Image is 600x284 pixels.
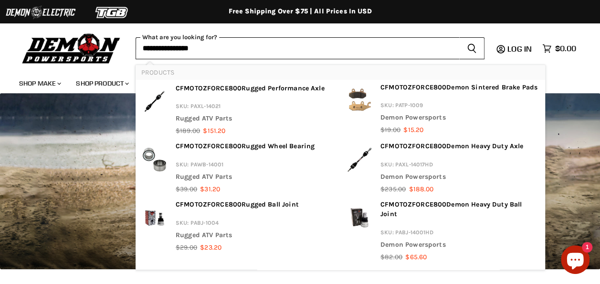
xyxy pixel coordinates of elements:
[12,74,67,93] a: Shop Make
[176,114,325,126] p: Rugged ATV Parts
[380,142,408,150] b: CFMOTO
[380,185,406,193] s: $235.00
[19,31,124,65] img: Demon Powersports
[141,84,335,136] a: <b>CFMOTO</b> ZFORCE <b>800</b> Rugged Performance Axle CFMOTOZFORCE800Rugged Performance Axle SK...
[558,245,592,276] inbox-online-store-chat: Shopify online store chat
[176,200,299,212] p: ZFORCE Rugged Ball Joint
[380,142,523,154] p: ZFORCE Demon Heavy Duty Axle
[229,84,242,92] b: 800
[136,37,459,59] input: When autocomplete results are available use up and down arrows to review and enter to select
[340,139,545,197] li: products: <b>CFMOTO</b> ZFORCE <b>800</b> Demon Heavy Duty Axle
[346,83,539,135] a: <b>CFMOTO</b> ZFORCE <b>800</b> Demon Sintered Brake Pads CFMOTOZFORCE800Demon Sintered Brake Pad...
[176,142,315,154] p: ZFORCE Rugged Wheel Bearing
[380,200,408,208] b: CFMOTO
[459,37,484,59] button: Search
[136,65,545,80] li: Products
[176,230,299,243] p: Rugged ATV Parts
[380,253,402,261] s: $82.00
[5,3,76,22] img: Demon Electric Logo 2
[176,160,315,172] p: SKU: PAWB-14001
[136,197,340,255] li: products: <b>CFMOTO</b> ZFORCE <b>800</b> Rugged Ball Joint
[14,227,586,243] h1: CF Moto Parts and Accessories
[340,80,545,138] li: products: <b>CFMOTO</b> ZFORCE <b>800</b> Demon Sintered Brake Pads
[176,84,325,96] p: ZFORCE Rugged Performance Axle
[346,142,539,194] a: <b>CFMOTO</b> ZFORCE <b>800</b> Demon Heavy Duty Axle CFMOTOZFORCE800Demon Heavy Duty Axle SKU: P...
[136,37,484,59] form: Product
[141,200,168,235] img: <b>CFMOTO</b> ZFORCE <b>800</b> Rugged Ball Joint
[433,142,446,150] b: 800
[203,127,225,135] span: $151.20
[69,74,135,93] a: Shop Product
[403,126,423,134] span: $15.20
[12,70,574,93] ul: Main menu
[346,200,373,235] img: <b>CFMOTO</b> ZFORCE <b>800</b> Demon Heavy Duty Ball Joint
[176,172,315,185] p: Rugged ATV Parts
[346,142,373,177] img: <b>CFMOTO</b> ZFORCE <b>800</b> Demon Heavy Duty Axle
[176,243,197,251] s: $29.00
[380,100,537,113] p: SKU: PATP-1009
[176,185,197,193] s: $39.00
[380,228,539,240] p: SKU: PABJ-14001HD
[346,200,539,262] a: <b>CFMOTO</b> ZFORCE <b>800</b> Demon Heavy Duty Ball Joint CFMOTOZFORCE800Demon Heavy Duty Ball ...
[380,172,523,185] p: Demon Powersports
[409,185,433,193] span: $188.00
[346,83,373,118] img: <b>CFMOTO</b> ZFORCE <b>800</b> Demon Sintered Brake Pads
[141,84,168,119] img: <b>CFMOTO</b> ZFORCE <b>800</b> Rugged Performance Axle
[380,240,539,252] p: Demon Powersports
[141,142,335,194] a: <b>CFMOTO</b> ZFORCE <b>800</b> Rugged Wheel Bearing CFMOTOZFORCE800Rugged Wheel Bearing SKU: PAW...
[176,127,200,135] s: $189.00
[380,126,400,134] s: $19.00
[176,84,203,92] b: CFMOTO
[136,65,545,276] div: Products
[380,200,539,222] p: ZFORCE Demon Heavy Duty Ball Joint
[176,101,325,114] p: SKU: PAXL-14021
[141,142,168,177] img: <b>CFMOTO</b> ZFORCE <b>800</b> Rugged Wheel Bearing
[380,160,523,172] p: SKU: PAXL-14017HD
[380,113,537,125] p: Demon Powersports
[200,243,221,251] span: $23.20
[229,200,242,208] b: 800
[136,80,340,139] li: products: <b>CFMOTO</b> ZFORCE <b>800</b> Rugged Performance Axle
[76,3,148,22] img: TGB Logo 2
[537,42,581,55] a: $0.00
[433,83,446,91] b: 800
[176,142,203,150] b: CFMOTO
[200,185,220,193] span: $31.20
[229,142,242,150] b: 800
[340,197,545,266] li: products: <b>CFMOTO</b> ZFORCE <b>800</b> Demon Heavy Duty Ball Joint
[136,139,340,197] li: products: <b>CFMOTO</b> ZFORCE <b>800</b> Rugged Wheel Bearing
[555,44,576,53] span: $0.00
[380,83,537,95] p: ZFORCE Demon Sintered Brake Pads
[507,44,532,54] span: Log in
[380,83,408,91] b: CFMOTO
[405,253,427,261] span: $65.60
[176,200,203,208] b: CFMOTO
[141,200,335,252] a: <b>CFMOTO</b> ZFORCE <b>800</b> Rugged Ball Joint CFMOTOZFORCE800Rugged Ball Joint SKU: PABJ-1004...
[503,44,537,53] a: Log in
[433,200,446,208] b: 800
[176,218,299,230] p: SKU: PABJ-1004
